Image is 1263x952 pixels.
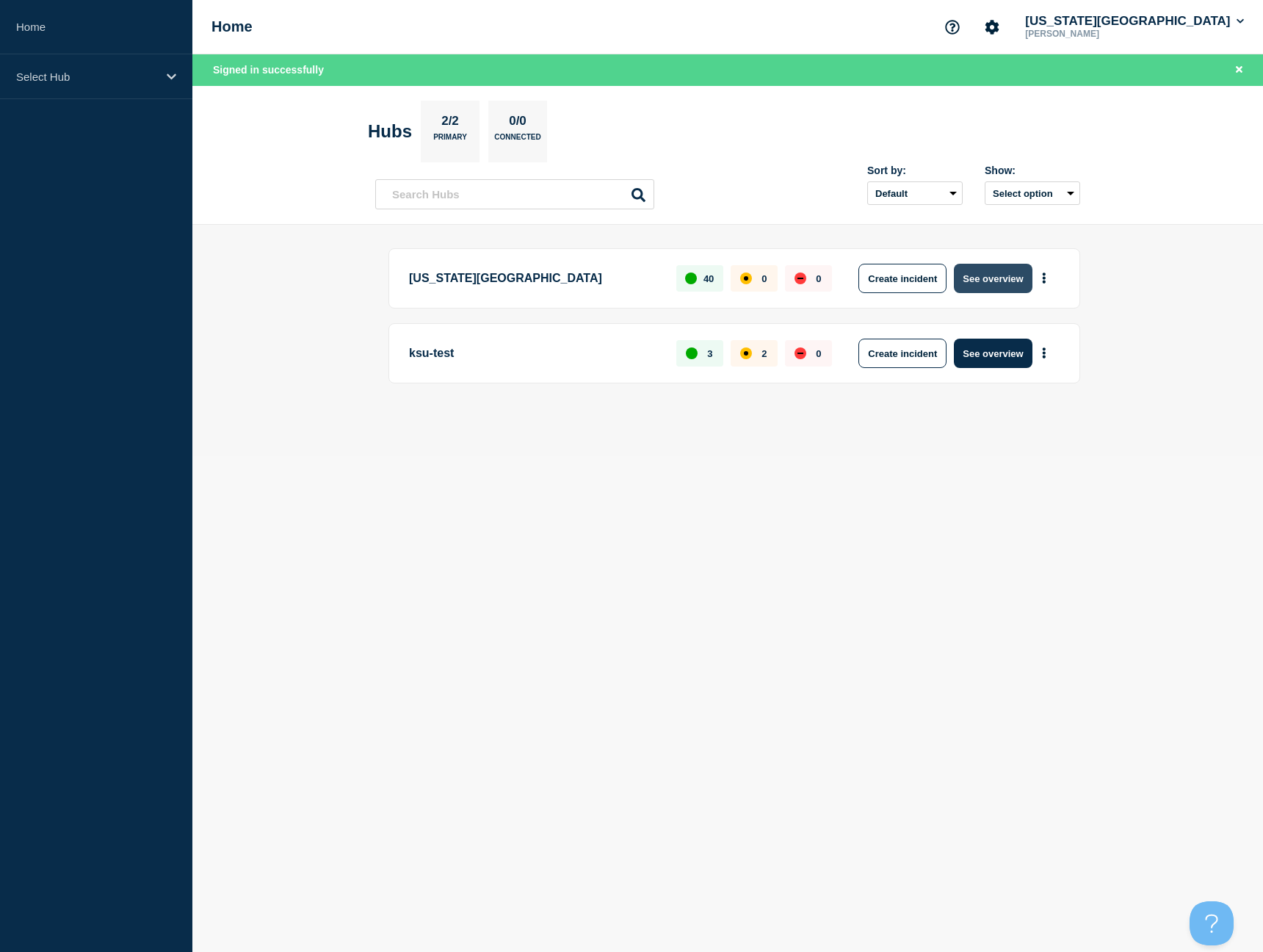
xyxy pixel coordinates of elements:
button: More actions [1035,340,1054,367]
select: Sort by [867,181,963,205]
button: Create incident [858,264,947,293]
span: Signed in successfully [213,64,324,76]
p: [PERSON_NAME] [1022,29,1175,39]
iframe: Help Scout Beacon - Open [1190,901,1234,945]
div: Sort by: [867,165,963,176]
p: 0/0 [504,114,532,133]
button: Account settings [977,12,1007,43]
p: Select Hub [16,71,157,83]
p: 2 [761,348,767,359]
button: [US_STATE][GEOGRAPHIC_DATA] [1022,14,1247,29]
div: down [795,273,806,284]
button: Close banner [1230,62,1248,79]
button: More actions [1035,265,1054,292]
p: [US_STATE][GEOGRAPHIC_DATA] [409,264,659,293]
p: 0 [761,273,767,284]
p: ksu-test [409,339,659,368]
div: affected [740,347,752,359]
h1: Home [211,18,253,35]
input: Search Hubs [375,179,654,209]
p: 0 [816,273,821,284]
p: Connected [494,133,540,148]
div: down [795,347,806,359]
div: affected [740,273,752,284]
p: Primary [433,133,467,148]
p: 40 [703,273,714,284]
button: Support [937,12,968,43]
button: Select option [985,181,1080,205]
div: Show: [985,165,1080,176]
p: 0 [816,348,821,359]
button: See overview [954,264,1032,293]
button: Create incident [858,339,947,368]
button: See overview [954,339,1032,368]
div: up [685,273,697,284]
h2: Hubs [368,121,412,142]
p: 2/2 [436,114,465,133]
p: 3 [707,348,712,359]
div: up [686,347,698,359]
